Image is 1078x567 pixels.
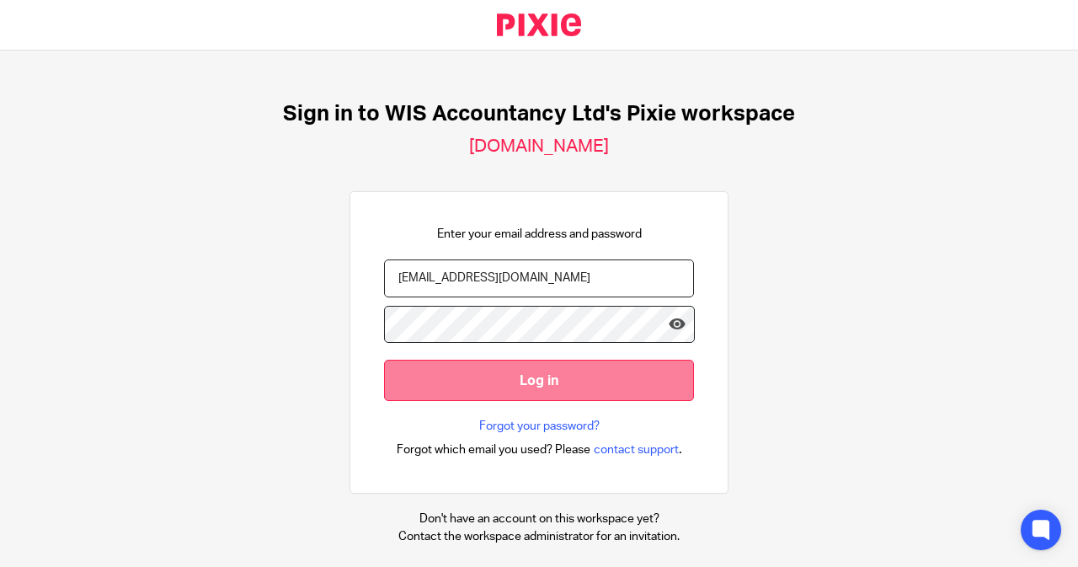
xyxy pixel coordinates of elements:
[398,511,680,527] p: Don't have an account on this workspace yet?
[437,226,642,243] p: Enter your email address and password
[384,360,694,401] input: Log in
[594,441,679,458] span: contact support
[469,136,609,158] h2: [DOMAIN_NAME]
[397,440,682,459] div: .
[283,101,795,127] h1: Sign in to WIS Accountancy Ltd's Pixie workspace
[479,418,600,435] a: Forgot your password?
[398,528,680,545] p: Contact the workspace administrator for an invitation.
[397,441,590,458] span: Forgot which email you used? Please
[384,259,694,297] input: name@example.com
